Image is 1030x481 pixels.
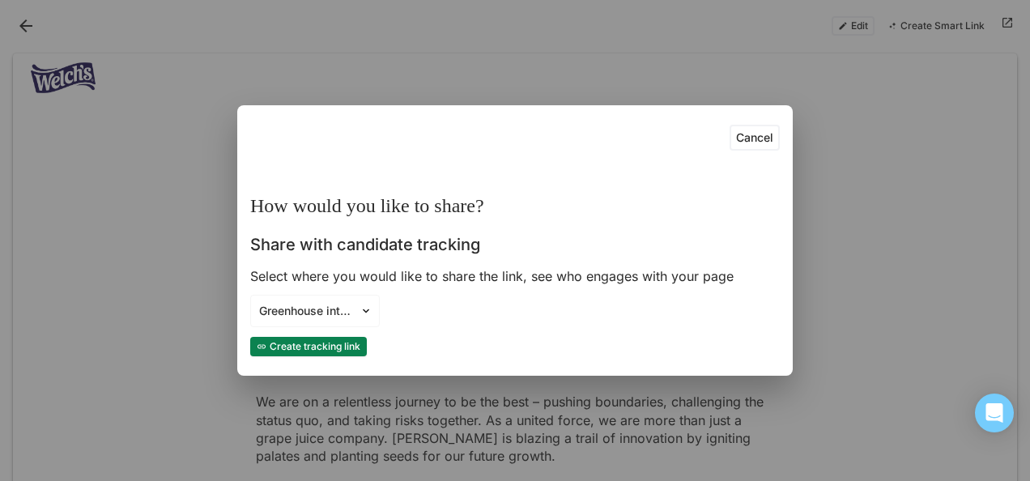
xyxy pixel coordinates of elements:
[250,267,780,285] div: Select where you would like to share the link, see who engages with your page
[250,337,367,356] button: Create tracking link
[250,196,484,215] h1: How would you like to share?
[250,235,480,254] h3: Share with candidate tracking
[975,394,1014,432] div: Open Intercom Messenger
[730,125,780,151] button: Cancel
[259,304,351,318] div: Greenhouse interview confirmation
